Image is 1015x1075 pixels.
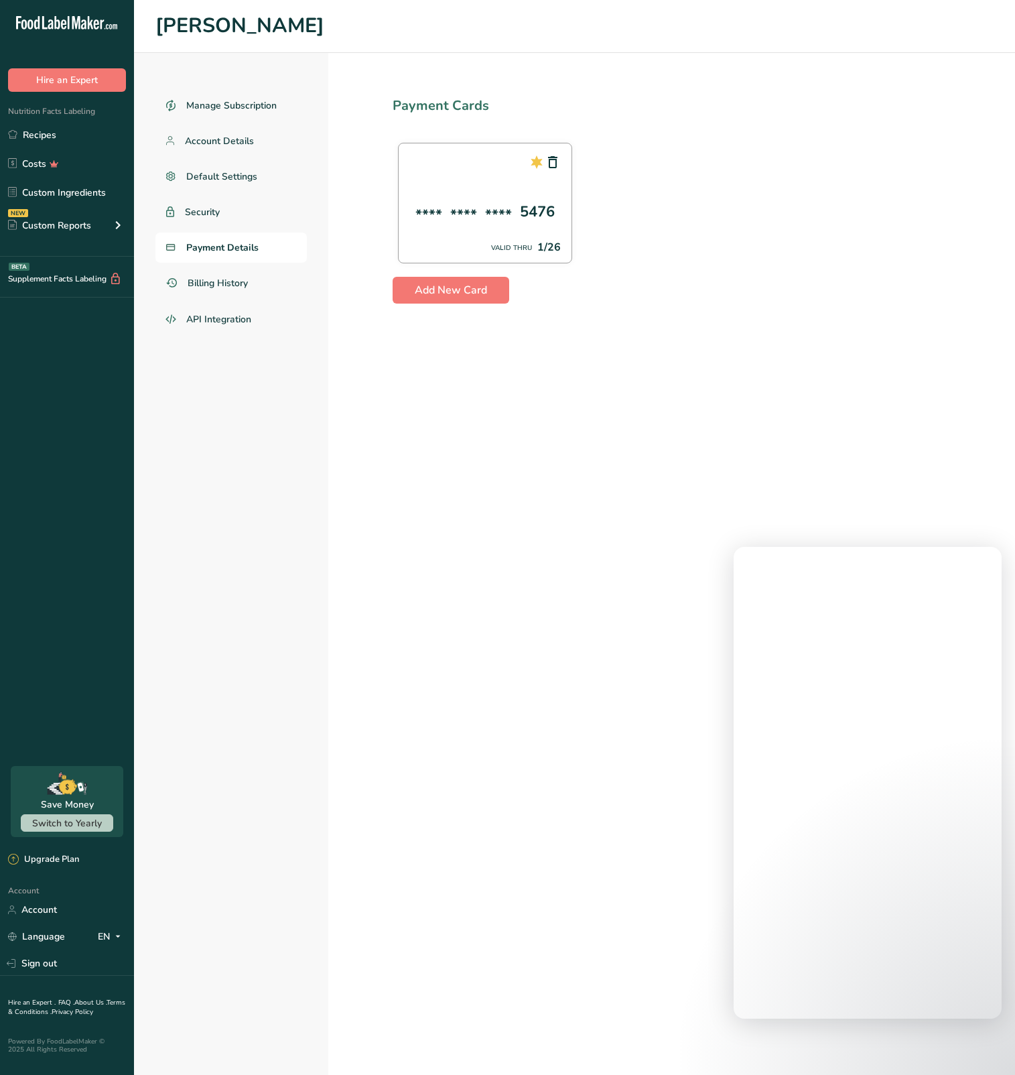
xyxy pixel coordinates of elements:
[74,998,107,1007] a: About Us .
[8,853,79,867] div: Upgrade Plan
[9,263,29,271] div: BETA
[537,239,561,255] div: 1/26
[186,99,277,113] span: Manage Subscription
[8,998,125,1017] a: Terms & Conditions .
[155,11,994,42] h1: [PERSON_NAME]
[155,233,307,263] a: Payment Details
[8,998,56,1007] a: Hire an Expert .
[8,68,126,92] button: Hire an Expert
[969,1029,1002,1062] iframe: Intercom live chat
[491,243,532,253] div: VALID THRU
[186,170,257,184] span: Default Settings
[185,205,220,219] span: Security
[186,312,251,326] span: API Integration
[186,241,259,255] span: Payment Details
[734,547,1002,1019] iframe: Intercom live chat
[8,209,28,217] div: NEW
[41,798,94,812] div: Save Money
[393,277,509,304] button: Add New Card
[21,814,113,832] button: Switch to Yearly
[415,282,487,298] span: Add New Card
[8,218,91,233] div: Custom Reports
[155,197,307,227] a: Security
[520,201,555,223] div: 5476
[185,134,254,148] span: Account Details
[155,268,307,298] a: Billing History
[155,304,307,336] a: API Integration
[8,1037,126,1054] div: Powered By FoodLabelMaker © 2025 All Rights Reserved
[8,925,65,948] a: Language
[32,817,102,830] span: Switch to Yearly
[393,96,951,116] div: Payment Cards
[155,90,307,121] a: Manage Subscription
[188,276,248,290] span: Billing History
[155,126,307,156] a: Account Details
[58,998,74,1007] a: FAQ .
[155,162,307,192] a: Default Settings
[52,1007,93,1017] a: Privacy Policy
[98,929,126,945] div: EN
